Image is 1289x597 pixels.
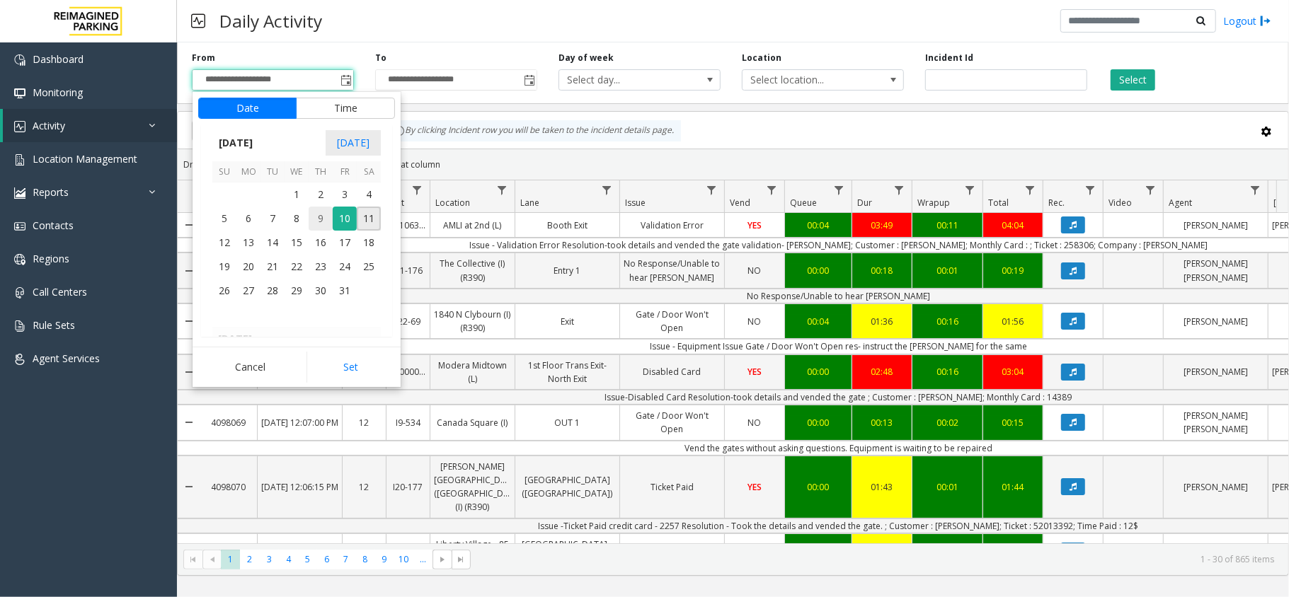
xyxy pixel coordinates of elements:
span: 16 [309,231,333,255]
button: Time tab [296,98,395,119]
div: 00:02 [916,416,979,429]
span: 10 [333,207,357,231]
a: 01:44 [983,477,1043,497]
a: Total Filter Menu [1021,180,1040,199]
a: 00:04 [785,311,852,332]
span: Total [988,197,1009,209]
th: Fr [333,161,357,183]
div: 00:16 [916,365,979,378]
span: [DATE] [212,132,259,153]
div: 03:49 [856,219,908,232]
span: 15 [285,231,309,255]
a: The Collective (I) (R390) [430,253,515,287]
img: 'icon' [14,54,25,66]
a: 1840 N Clybourn (I) (R390) [430,304,515,338]
span: YES [747,366,762,378]
td: Sunday, October 12, 2025 [212,231,236,255]
td: Thursday, October 16, 2025 [309,231,333,255]
a: YES [725,215,784,236]
a: 12 [343,477,386,497]
td: Saturday, October 18, 2025 [357,231,381,255]
a: I20-177 [386,477,430,497]
span: Activity [33,119,65,132]
th: Su [212,161,236,183]
td: Wednesday, October 15, 2025 [285,231,309,255]
a: 01:56 [983,311,1043,332]
span: 17 [333,231,357,255]
a: 00:13 [852,412,912,433]
img: 'icon' [14,287,25,298]
img: 'icon' [14,320,25,332]
img: 'icon' [14,154,25,166]
span: Contacts [33,219,74,232]
span: 9 [309,207,333,231]
label: To [375,52,386,64]
a: L20000500 [386,361,430,382]
span: Select location... [743,70,871,90]
a: NO [725,311,784,332]
span: Agent [1169,197,1192,209]
a: Dur Filter Menu [890,180,909,199]
td: Wednesday, October 29, 2025 [285,279,309,303]
img: 'icon' [14,88,25,99]
a: Lot Filter Menu [408,180,427,199]
button: Date tab [198,98,297,119]
span: Rec. [1048,197,1065,209]
a: [PERSON_NAME] [1164,215,1268,236]
a: Logout [1223,13,1271,28]
a: Gate / Door Won't Open [620,304,724,338]
img: 'icon' [14,187,25,199]
a: I61-176 [386,260,430,281]
a: Modera Midtown (L) [430,355,515,389]
td: Wednesday, October 22, 2025 [285,255,309,279]
span: Location [435,197,470,209]
div: 00:13 [856,416,908,429]
a: Gate / Door Won't Open [620,405,724,439]
a: [DATE] 12:04:33 PM [258,540,342,561]
a: Wrapup Filter Menu [961,180,980,199]
a: 4098070 [200,477,257,497]
td: Friday, October 31, 2025 [333,279,357,303]
a: [DATE] 12:06:15 PM [258,477,342,497]
td: Sunday, October 5, 2025 [212,207,236,231]
td: Saturday, October 11, 2025 [357,207,381,231]
a: 00:00 [785,477,852,497]
span: Page 11 [413,550,432,569]
td: Thursday, October 2, 2025 [309,182,333,207]
span: Toggle popup [338,70,353,90]
a: 12 [343,412,386,433]
span: 19 [212,255,236,279]
a: Activity [3,109,177,142]
a: NO [725,412,784,433]
a: Queue Filter Menu [830,180,849,199]
span: Go to the last page [456,554,467,565]
a: Collapse Details [178,248,200,293]
div: Data table [178,180,1288,543]
a: Liberty Village - 85 [PERSON_NAME] (I) [430,534,515,568]
div: 03:04 [987,365,1039,378]
span: Issue [625,197,646,209]
label: From [192,52,215,64]
span: 28 [260,279,285,303]
img: pageIcon [191,4,205,38]
div: 01:44 [987,480,1039,494]
a: [PERSON_NAME][GEOGRAPHIC_DATA] ([GEOGRAPHIC_DATA]) (I) (R390) [430,456,515,518]
div: 00:15 [987,416,1039,429]
a: Rec. Filter Menu [1081,180,1100,199]
span: Page 6 [317,550,336,569]
a: Collapse Details [178,298,200,344]
a: [GEOGRAPHIC_DATA] - 85 [PERSON_NAME] [515,534,619,568]
span: 20 [236,255,260,279]
a: 12 [343,540,386,561]
span: 25 [357,255,381,279]
span: 3 [333,182,357,207]
span: Page 2 [240,550,259,569]
a: OUT 1 [515,412,619,433]
a: I22-69 [386,311,430,332]
span: Go to the next page [437,554,448,565]
span: 7 [260,207,285,231]
td: Tuesday, October 28, 2025 [260,279,285,303]
a: 02:48 [852,361,912,382]
td: Monday, October 6, 2025 [236,207,260,231]
label: Location [742,52,781,64]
